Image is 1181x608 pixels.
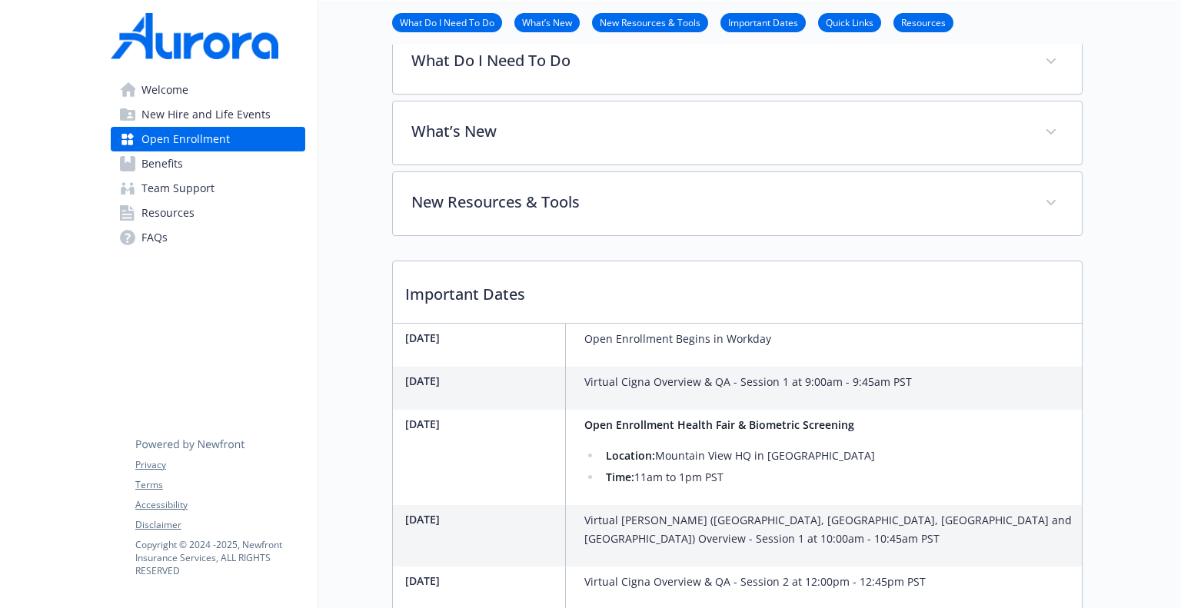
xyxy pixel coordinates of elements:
strong: Open Enrollment Health Fair & Biometric Screening [584,417,854,432]
span: New Hire and Life Events [141,102,271,127]
p: What’s New [411,120,1026,143]
div: What’s New [393,101,1082,164]
a: Important Dates [720,15,806,29]
p: [DATE] [405,511,559,527]
div: New Resources & Tools [393,172,1082,235]
a: New Resources & Tools [592,15,708,29]
li: 11am to 1pm PST [601,468,875,487]
span: Team Support [141,176,215,201]
div: What Do I Need To Do [393,31,1082,94]
a: What Do I Need To Do [392,15,502,29]
p: [DATE] [405,573,559,589]
span: Resources [141,201,195,225]
a: Team Support [111,176,305,201]
span: Benefits [141,151,183,176]
a: Accessibility [135,498,304,512]
a: Terms [135,478,304,492]
a: Resources [111,201,305,225]
p: [DATE] [405,330,559,346]
a: What’s New [514,15,580,29]
p: Virtual [PERSON_NAME] ([GEOGRAPHIC_DATA], [GEOGRAPHIC_DATA], [GEOGRAPHIC_DATA] and [GEOGRAPHIC_DA... [584,511,1076,548]
a: Open Enrollment [111,127,305,151]
a: Disclaimer [135,518,304,532]
p: [DATE] [405,416,559,432]
span: Open Enrollment [141,127,230,151]
a: Resources [893,15,953,29]
strong: Time: [606,470,634,484]
a: Welcome [111,78,305,102]
p: What Do I Need To Do [411,49,1026,72]
a: Benefits [111,151,305,176]
p: [DATE] [405,373,559,389]
a: Quick Links [818,15,881,29]
p: Important Dates [393,261,1082,318]
li: Mountain View HQ in [GEOGRAPHIC_DATA] [601,447,875,465]
p: New Resources & Tools [411,191,1026,214]
a: New Hire and Life Events [111,102,305,127]
p: Copyright © 2024 - 2025 , Newfront Insurance Services, ALL RIGHTS RESERVED [135,538,304,577]
p: Virtual Cigna Overview & QA - Session 1 at 9:00am - 9:45am PST [584,373,912,391]
p: Virtual Cigna Overview & QA - Session 2 at 12:00pm - 12:45pm PST [584,573,926,591]
a: Privacy [135,458,304,472]
a: FAQs [111,225,305,250]
strong: Location: [606,448,655,463]
span: Welcome [141,78,188,102]
p: Open Enrollment Begins in Workday [584,330,771,348]
span: FAQs [141,225,168,250]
